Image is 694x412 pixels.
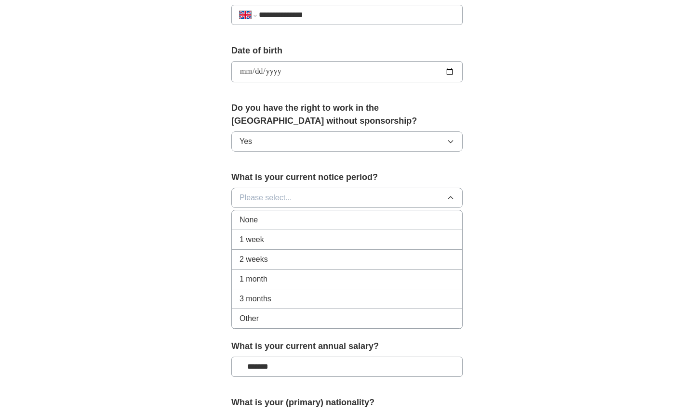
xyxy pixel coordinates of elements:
[240,136,252,147] span: Yes
[240,254,268,265] span: 2 weeks
[240,192,292,204] span: Please select...
[231,44,463,57] label: Date of birth
[240,234,264,245] span: 1 week
[231,340,463,353] label: What is your current annual salary?
[240,313,259,324] span: Other
[231,396,463,409] label: What is your (primary) nationality?
[231,188,463,208] button: Please select...
[240,293,271,305] span: 3 months
[240,214,258,226] span: None
[231,102,463,128] label: Do you have the right to work in the [GEOGRAPHIC_DATA] without sponsorship?
[231,171,463,184] label: What is your current notice period?
[240,273,267,285] span: 1 month
[231,131,463,152] button: Yes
